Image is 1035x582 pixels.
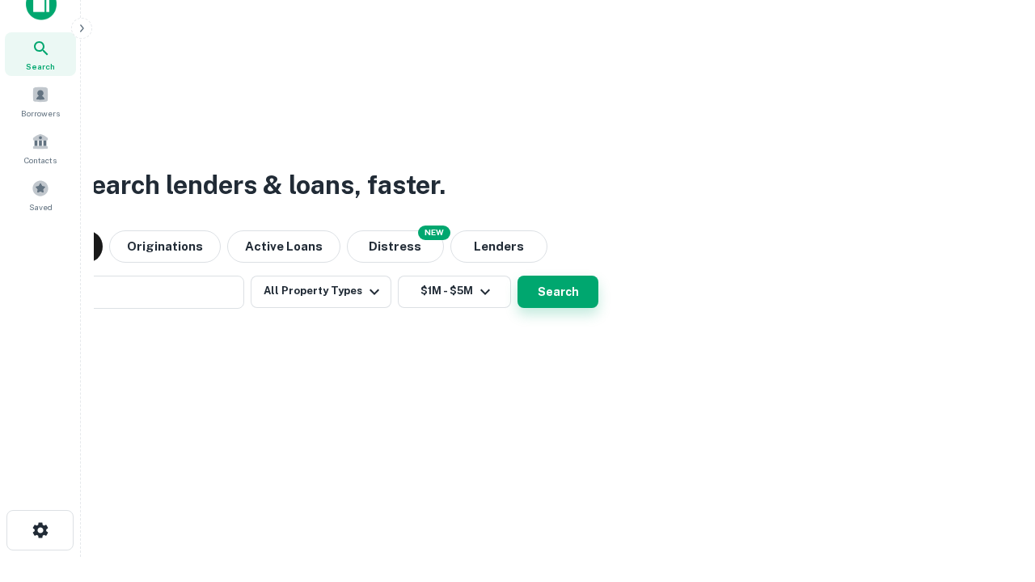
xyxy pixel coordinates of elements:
[227,230,340,263] button: Active Loans
[517,276,598,308] button: Search
[954,453,1035,530] iframe: Chat Widget
[5,32,76,76] a: Search
[5,79,76,123] a: Borrowers
[29,200,53,213] span: Saved
[251,276,391,308] button: All Property Types
[74,166,446,205] h3: Search lenders & loans, faster.
[24,154,57,167] span: Contacts
[418,226,450,240] div: NEW
[21,107,60,120] span: Borrowers
[5,126,76,170] a: Contacts
[26,60,55,73] span: Search
[5,173,76,217] a: Saved
[450,230,547,263] button: Lenders
[109,230,221,263] button: Originations
[347,230,444,263] button: Search distressed loans with lien and other non-mortgage details.
[398,276,511,308] button: $1M - $5M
